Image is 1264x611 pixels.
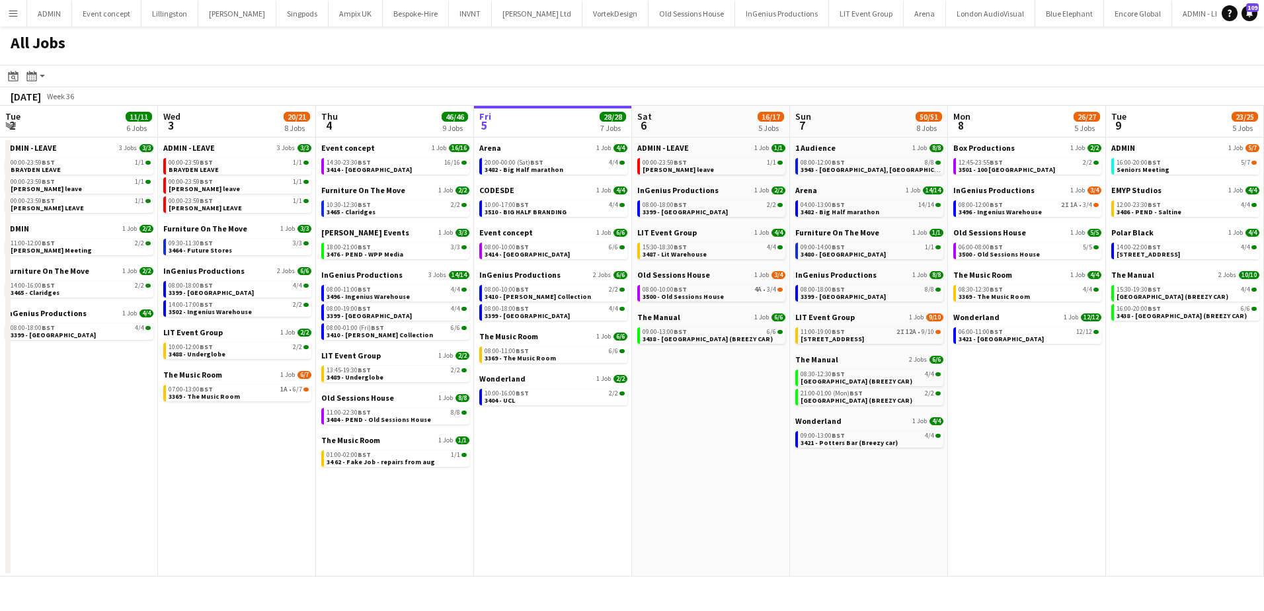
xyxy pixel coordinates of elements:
span: 2/2 [1083,159,1092,166]
a: 00:00-23:59BST1/1[PERSON_NAME] leave [169,177,309,192]
span: 08:00-12:00 [959,202,1003,208]
span: 1 Job [280,225,295,233]
span: 1/1 [929,229,943,237]
span: 109 [1246,3,1259,12]
button: Bespoke-Hire [383,1,449,26]
span: BST [990,243,1003,251]
span: 00:00-23:59 [643,159,687,166]
span: 1/1 [293,198,302,204]
button: Ampix UK [329,1,383,26]
span: 3/3 [297,225,311,233]
span: 3482 - Big Half marathon [485,165,563,174]
span: 1/1 [293,179,302,185]
button: VortekDesign [582,1,649,26]
span: 3486 - PEND - Saltine [1117,208,1181,216]
a: 08:00-12:00BST8/83943 - [GEOGRAPHIC_DATA], [GEOGRAPHIC_DATA] [801,158,941,173]
span: 08:00-12:00 [801,159,845,166]
span: Event concept [479,227,533,237]
span: The Music Room [953,270,1012,280]
span: 1 Job [1070,229,1085,237]
span: BST [200,196,213,205]
span: 3 Jobs [428,271,446,279]
div: ADMIN - LEAVE3 Jobs3/300:00-23:59BST1/1BRAYDEN LEAVE00:00-23:59BST1/1[PERSON_NAME] leave00:00-23:... [163,143,311,224]
span: 1 Job [1228,144,1243,152]
span: 2/2 [451,202,460,208]
span: 1 Job [754,229,769,237]
span: 06:00-08:00 [959,244,1003,251]
span: BST [1148,243,1161,251]
a: [PERSON_NAME] Events1 Job3/3 [321,227,469,237]
button: [PERSON_NAME] Ltd [492,1,582,26]
a: 15:30-18:30BST4/43487 - Lit Warehouse [643,243,783,258]
span: InGenius Productions [795,270,877,280]
a: 00:00-23:59BST1/1[PERSON_NAME] LEAVE [169,196,309,212]
span: ADMIN - LEAVE [637,143,689,153]
span: 3/4 [1087,186,1101,194]
button: InGenius Productions [735,1,829,26]
span: BST [358,243,371,251]
span: 6/6 [613,229,627,237]
a: 08:00-12:00BST2I1A•3/43496 - Ingenius Warehouse [959,200,1099,216]
span: 1 Job [122,267,137,275]
span: 3494 - Old Bond Street [1117,250,1180,259]
span: BST [530,158,543,167]
a: 08:00-10:00BST6/63414 - [GEOGRAPHIC_DATA] [485,243,625,258]
span: 1A [1070,202,1078,208]
span: 3 Jobs [119,144,137,152]
span: 6/6 [613,271,627,279]
span: 4/4 [1241,202,1250,208]
span: 1 Job [596,186,611,194]
a: Arena1 Job4/4 [479,143,627,153]
span: 12:45-23:55 [959,159,1003,166]
span: BST [832,200,845,209]
a: 08:00-18:00BST2/23399 - [GEOGRAPHIC_DATA] [643,200,783,216]
span: 3/3 [455,229,469,237]
span: 3/3 [297,144,311,152]
a: LIT Event Group1 Job4/4 [637,227,785,237]
a: ADMIN1 Job2/2 [5,224,153,233]
span: CODESDE [479,185,514,195]
span: 1 Job [596,229,611,237]
span: The Manual [1111,270,1154,280]
span: 3487 - Lit Warehouse [643,250,707,259]
span: 2/2 [771,186,785,194]
span: 1/1 [135,198,144,204]
span: 3943 - County Hall, Waterloo [801,165,956,174]
span: BST [516,200,529,209]
span: 1/1 [767,159,776,166]
span: 8/8 [929,144,943,152]
button: Singpods [276,1,329,26]
a: 18:00-21:00BST3/33476 - PEND - WPP Media [327,243,467,258]
span: 04:00-13:00 [801,202,845,208]
span: 1 Audience [795,143,836,153]
span: 3500 - Old Sessions House [959,250,1040,259]
span: 3414 - Lancaster House [485,250,570,259]
div: Arena1 Job14/1404:00-13:00BST14/143482 - Big Half marathon [795,185,943,227]
a: 00:00-23:59BST1/1[PERSON_NAME] LEAVE [11,196,151,212]
a: 00:00-23:59BST1/1[PERSON_NAME] leave [643,158,783,173]
button: [PERSON_NAME] [198,1,276,26]
a: 109 [1242,5,1257,21]
span: 00:00-23:59 [11,159,55,166]
span: Chris Lane LEAVE [169,204,242,212]
span: 5/5 [1083,244,1092,251]
span: Old Sessions House [953,227,1026,237]
span: 16:00-20:00 [1117,159,1161,166]
span: InGenius Productions [637,185,719,195]
span: BST [200,158,213,167]
div: The Manual2 Jobs10/1015:30-19:30BST4/4[GEOGRAPHIC_DATA] (BREEZY CAR)16:00-20:00BST6/63438 - [GEOG... [1111,270,1259,323]
a: 04:00-13:00BST14/143482 - Big Half marathon [801,200,941,216]
span: 4/4 [771,229,785,237]
span: 4/4 [613,144,627,152]
button: Old Sessions House [649,1,735,26]
a: ADMIN - LEAVE3 Jobs3/3 [5,143,153,153]
span: 16/16 [449,144,469,152]
span: 16/16 [444,159,460,166]
span: 2/2 [1087,144,1101,152]
a: 09:00-14:00BST1/13480 - [GEOGRAPHIC_DATA] [801,243,941,258]
span: 5/7 [1241,159,1250,166]
span: 3414 - Lancaster House [327,165,412,174]
span: BST [674,200,687,209]
span: ADMIN [5,224,29,233]
span: 08:00-18:00 [643,202,687,208]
